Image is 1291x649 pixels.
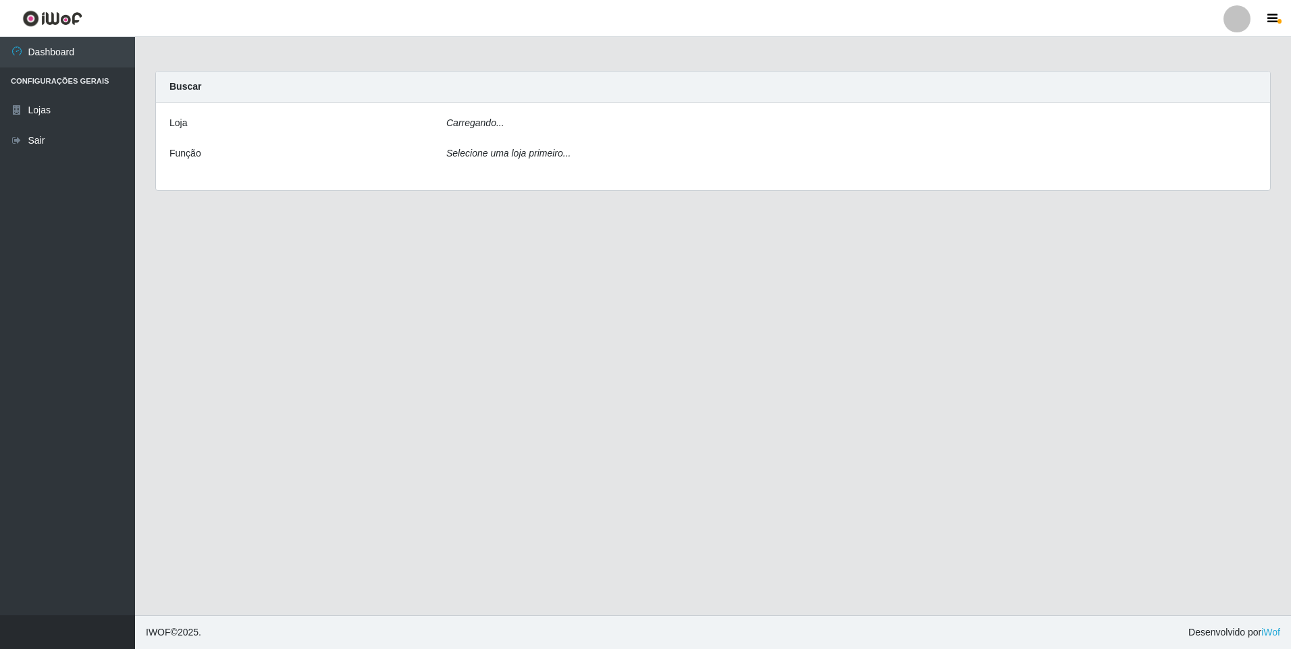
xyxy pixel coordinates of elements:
img: CoreUI Logo [22,10,82,27]
label: Função [169,146,201,161]
i: Selecione uma loja primeiro... [446,148,571,159]
a: iWof [1261,627,1280,638]
span: Desenvolvido por [1188,625,1280,640]
strong: Buscar [169,81,201,92]
span: IWOF [146,627,171,638]
i: Carregando... [446,117,504,128]
label: Loja [169,116,187,130]
span: © 2025 . [146,625,201,640]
